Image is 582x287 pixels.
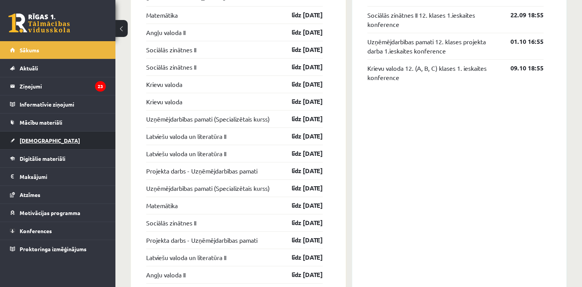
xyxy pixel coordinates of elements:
span: Aktuāli [20,65,38,72]
a: Latviešu valoda un literatūra II [146,132,226,141]
a: Latviešu valoda un literatūra II [146,253,226,262]
a: Digitālie materiāli [10,150,106,167]
span: [DEMOGRAPHIC_DATA] [20,137,80,144]
a: līdz [DATE] [278,28,323,37]
a: līdz [DATE] [278,184,323,193]
a: Latviešu valoda un literatūra II [146,149,226,158]
a: līdz [DATE] [278,166,323,175]
a: Sākums [10,41,106,59]
span: Atzīmes [20,191,40,198]
a: Informatīvie ziņojumi [10,95,106,113]
a: Sociālās zinātnes II [146,62,196,72]
legend: Informatīvie ziņojumi [20,95,106,113]
a: Uzņēmējdarbības pamati 12. klases projekta darba 1.ieskaites konference [367,37,499,55]
i: 23 [95,81,106,92]
span: Konferences [20,227,52,234]
a: 09.10 18:55 [499,63,544,73]
a: līdz [DATE] [278,270,323,279]
a: Krievu valoda 12. (A, B, C) klases 1. ieskaites konference [367,63,499,82]
legend: Maksājumi [20,168,106,185]
a: Maksājumi [10,168,106,185]
a: Ziņojumi23 [10,77,106,95]
a: līdz [DATE] [278,10,323,20]
a: Mācību materiāli [10,113,106,131]
a: līdz [DATE] [278,235,323,245]
a: līdz [DATE] [278,97,323,106]
a: Sociālās zinātnes II 12. klases 1.ieskaites konference [367,10,499,29]
a: līdz [DATE] [278,132,323,141]
a: 22.09 18:55 [499,10,544,20]
span: Proktoringa izmēģinājums [20,245,87,252]
a: Sociālās zinātnes II [146,45,196,54]
a: Sociālās zinātnes II [146,218,196,227]
a: [DEMOGRAPHIC_DATA] [10,132,106,149]
a: Rīgas 1. Tālmācības vidusskola [8,13,70,33]
a: Konferences [10,222,106,240]
a: Krievu valoda [146,80,182,89]
a: līdz [DATE] [278,218,323,227]
legend: Ziņojumi [20,77,106,95]
a: līdz [DATE] [278,149,323,158]
a: Matemātika [146,201,178,210]
a: Atzīmes [10,186,106,204]
a: Uzņēmējdarbības pamati (Specializētais kurss) [146,184,270,193]
a: Krievu valoda [146,97,182,106]
span: Mācību materiāli [20,119,62,126]
a: līdz [DATE] [278,201,323,210]
a: līdz [DATE] [278,253,323,262]
a: Projekta darbs - Uzņēmējdarbības pamati [146,235,257,245]
a: līdz [DATE] [278,62,323,72]
span: Sākums [20,47,39,53]
a: Proktoringa izmēģinājums [10,240,106,258]
a: līdz [DATE] [278,45,323,54]
a: līdz [DATE] [278,80,323,89]
a: Matemātika [146,10,178,20]
a: Projekta darbs - Uzņēmējdarbības pamati [146,166,257,175]
a: Angļu valoda II [146,270,185,279]
a: Motivācijas programma [10,204,106,222]
a: Uzņēmējdarbības pamati (Specializētais kurss) [146,114,270,123]
span: Motivācijas programma [20,209,80,216]
a: 01.10 16:55 [499,37,544,46]
span: Digitālie materiāli [20,155,65,162]
a: Aktuāli [10,59,106,77]
a: līdz [DATE] [278,114,323,123]
a: Angļu valoda II [146,28,185,37]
